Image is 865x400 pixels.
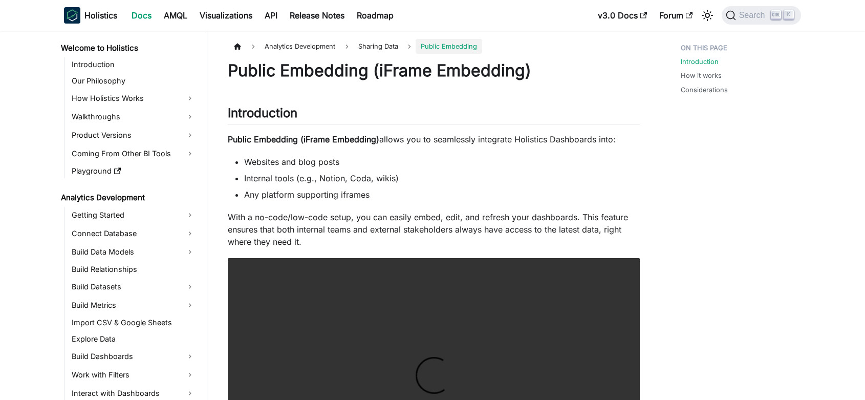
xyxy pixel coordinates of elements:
[69,164,198,178] a: Playground
[653,7,699,24] a: Forum
[699,7,716,24] button: Switch between dark and light mode (currently light mode)
[69,207,198,223] a: Getting Started
[69,367,198,383] a: Work with Filters
[69,262,198,277] a: Build Relationships
[125,7,158,24] a: Docs
[69,225,198,242] a: Connect Database
[69,332,198,346] a: Explore Data
[193,7,258,24] a: Visualizations
[54,31,207,400] nav: Docs sidebar
[64,7,80,24] img: Holistics
[228,39,640,54] nav: Breadcrumbs
[681,85,728,95] a: Considerations
[681,71,722,80] a: How it works
[69,244,198,260] a: Build Data Models
[58,191,198,205] a: Analytics Development
[592,7,653,24] a: v3.0 Docs
[69,297,198,313] a: Build Metrics
[722,6,801,25] button: Search (Ctrl+K)
[69,348,198,365] a: Build Dashboards
[284,7,351,24] a: Release Notes
[784,10,794,19] kbd: K
[228,106,640,125] h2: Introduction
[69,57,198,72] a: Introduction
[244,188,640,201] li: Any platform supporting iframes
[69,109,198,125] a: Walkthroughs
[64,7,117,24] a: HolisticsHolistics
[228,134,379,144] strong: Public Embedding (iFrame Embedding)
[258,7,284,24] a: API
[351,7,400,24] a: Roadmap
[259,39,340,54] span: Analytics Development
[228,133,640,145] p: allows you to seamlessly integrate Holistics Dashboards into:
[416,39,482,54] span: Public Embedding
[158,7,193,24] a: AMQL
[69,315,198,330] a: Import CSV & Google Sheets
[228,60,640,81] h1: Public Embedding (iFrame Embedding)
[58,41,198,55] a: Welcome to Holistics
[69,127,198,143] a: Product Versions
[244,156,640,168] li: Websites and blog posts
[69,279,198,295] a: Build Datasets
[228,211,640,248] p: With a no-code/low-code setup, you can easily embed, edit, and refresh your dashboards. This feat...
[69,74,198,88] a: Our Philosophy
[736,11,771,20] span: Search
[353,39,403,54] span: Sharing Data
[244,172,640,184] li: Internal tools (e.g., Notion, Coda, wikis)
[84,9,117,22] b: Holistics
[69,145,198,162] a: Coming From Other BI Tools
[69,90,198,107] a: How Holistics Works
[228,39,247,54] a: Home page
[681,57,719,67] a: Introduction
